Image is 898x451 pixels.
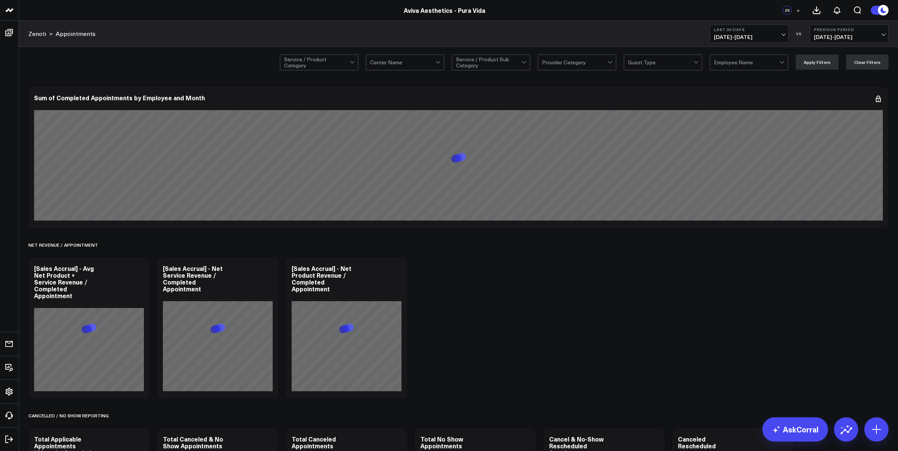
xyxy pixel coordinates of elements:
a: Appointments [56,30,95,38]
div: [Sales Accrual] - Avg Net Product + Service Revenue / Completed Appointment [34,264,94,300]
div: Total Canceled & No Show Appointments [163,435,223,450]
div: ZK [782,6,792,15]
a: Aviva Aesthetics - Pura Vida [404,6,485,14]
b: Last 30 Days [714,27,784,32]
span: [DATE] - [DATE] [714,34,784,40]
div: [Sales Accrual] - Net Product Revenue / Completed Appointment [292,264,351,293]
button: + [793,6,803,15]
div: > [28,30,53,38]
button: Previous Period[DATE]-[DATE] [810,25,889,43]
span: + [796,8,800,13]
div: Cancelled / No Show Reporting [28,407,109,424]
div: Total Canceled Appointments [292,435,336,450]
div: Total No Show Appointments [420,435,463,450]
div: Canceled Rescheduled [678,435,716,450]
div: Net Revenue / Appointment [28,236,98,253]
b: Previous Period [814,27,884,32]
div: [Sales Accrual] - Net Service Revenue / Completed Appointment [163,264,223,293]
button: Clear Filters [846,54,889,70]
div: VS [792,31,806,36]
span: [DATE] - [DATE] [814,34,884,40]
button: Apply Filters [796,54,839,70]
a: Zenoti [28,30,46,38]
button: Last 30 Days[DATE]-[DATE] [710,25,789,43]
a: AskCorral [762,417,828,442]
div: Sum of Completed Appointments by Employee and Month [34,93,205,102]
